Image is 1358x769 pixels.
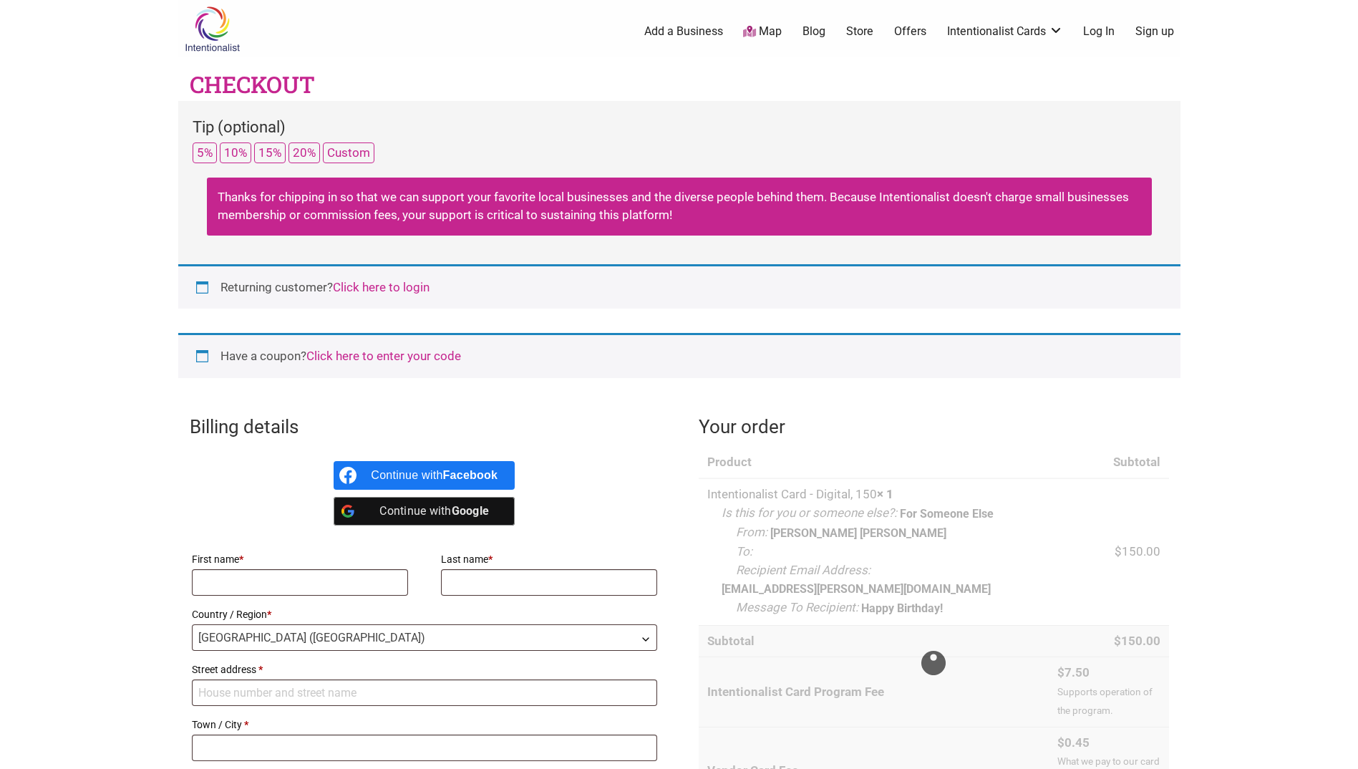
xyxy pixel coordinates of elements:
[178,264,1180,309] div: Returning customer?
[192,604,658,624] label: Country / Region
[306,349,461,363] a: Enter your coupon code
[192,549,409,569] label: First name
[947,24,1063,39] a: Intentionalist Cards
[443,469,498,481] b: Facebook
[333,280,430,294] a: Click here to login
[371,461,498,490] div: Continue with
[1083,24,1115,39] a: Log In
[193,115,1166,142] div: Tip (optional)
[178,333,1180,378] div: Have a coupon?
[190,414,660,440] h3: Billing details
[220,142,251,163] button: 10%
[192,659,658,679] label: Street address
[323,142,374,163] button: Custom
[193,142,217,163] button: 5%
[743,24,782,40] a: Map
[699,414,1169,440] h3: Your order
[193,625,657,650] span: United States (US)
[371,497,498,526] div: Continue with
[254,142,286,163] button: 15%
[334,497,515,526] a: Continue with <b>Google</b>
[192,715,658,735] label: Town / City
[802,24,825,39] a: Blog
[846,24,873,39] a: Store
[178,6,246,52] img: Intentionalist
[894,24,926,39] a: Offers
[441,549,658,569] label: Last name
[192,624,658,651] span: Country / Region
[1135,24,1174,39] a: Sign up
[452,504,490,518] b: Google
[207,178,1152,236] div: Thanks for chipping in so that we can support your favorite local businesses and the diverse peop...
[192,679,658,706] input: House number and street name
[190,69,315,101] h1: Checkout
[288,142,320,163] button: 20%
[334,461,515,490] a: Continue with <b>Facebook</b>
[644,24,723,39] a: Add a Business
